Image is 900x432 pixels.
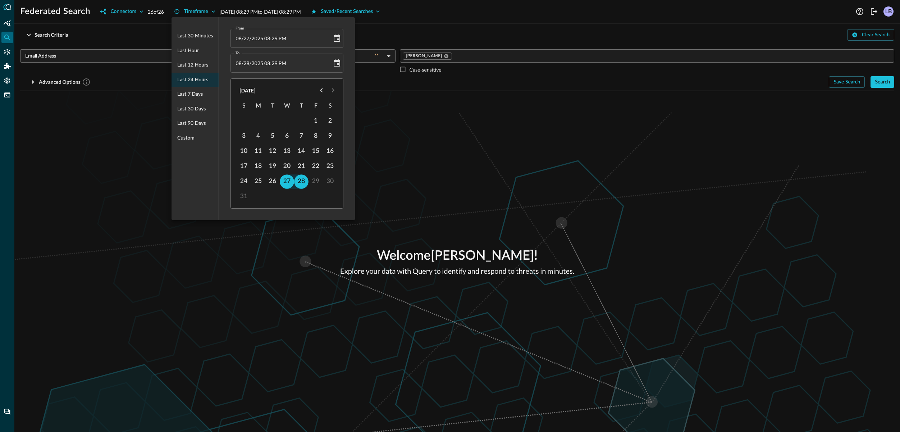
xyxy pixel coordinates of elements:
span: Last 30 minutes [177,32,213,41]
span: Month [236,35,242,41]
button: 24 [237,174,251,189]
button: 28 [294,174,309,189]
label: From [236,26,244,31]
div: Last 90 days [172,116,219,131]
div: Last 30 days [172,102,219,117]
button: Previous month [316,85,327,96]
div: Last 7 days [172,87,219,102]
button: 26 [266,174,280,189]
span: Tuesday [266,99,279,113]
button: 2 [323,114,338,128]
span: / [242,60,243,66]
button: 19 [266,159,280,174]
button: 5 [266,129,280,144]
span: Last 30 days [177,105,206,114]
div: Custom [172,131,219,146]
button: 13 [280,144,294,159]
button: 1 [309,114,323,128]
button: 4 [251,129,266,144]
span: Meridiem [279,60,287,66]
button: 21 [294,159,309,174]
span: Minutes [271,60,278,66]
button: 12 [266,144,280,159]
span: Custom [177,134,195,143]
button: 25 [251,174,266,189]
span: Thursday [295,99,308,113]
button: 27 [280,174,294,189]
button: 6 [280,129,294,144]
button: 3 [237,129,251,144]
button: 11 [251,144,266,159]
button: 14 [294,144,309,159]
span: Month [236,60,242,66]
span: Hours [264,35,270,41]
span: / [250,60,251,66]
button: 17 [237,159,251,174]
button: 18 [251,159,266,174]
span: / [242,35,243,41]
button: 7 [294,129,309,144]
span: / [250,35,251,41]
div: Last 30 minutes [172,29,219,44]
span: Year [251,35,263,41]
span: Last hour [177,46,199,55]
span: Last 12 hours [177,61,208,70]
div: Last 12 hours [172,58,219,73]
button: 16 [323,144,338,159]
span: Meridiem [279,35,287,41]
span: Day [243,35,250,41]
button: 10 [237,144,251,159]
span: Monday [252,99,265,113]
button: 23 [323,159,338,174]
div: Last hour [172,44,219,58]
span: Wednesday [280,99,293,113]
button: 20 [280,159,294,174]
span: Hours [264,60,270,66]
span: Day [243,60,250,66]
button: Choose date, selected date is Aug 27, 2025 [331,33,343,44]
span: Minutes [271,35,278,41]
div: [DATE] [239,87,255,94]
span: Sunday [237,99,250,113]
span: : [270,35,272,41]
label: To [236,50,239,56]
span: Year [251,60,263,66]
span: Saturday [324,99,337,113]
span: Last 90 days [177,119,206,128]
button: 22 [309,159,323,174]
span: Last 7 days [177,90,203,99]
button: Choose date, selected date is Aug 28, 2025 [331,58,343,69]
button: 8 [309,129,323,144]
span: : [270,60,272,66]
button: 15 [309,144,323,159]
button: 9 [323,129,338,144]
span: Friday [309,99,322,113]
